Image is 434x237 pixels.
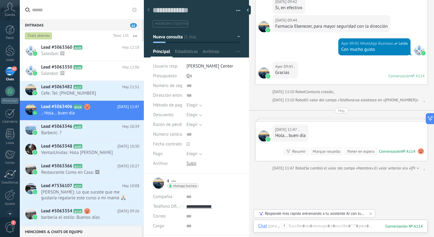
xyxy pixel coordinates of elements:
span: Archivos [203,49,219,58]
div: [DATE] 09:44 [275,17,298,23]
div: Pago [153,149,182,159]
span: Presupuesto [153,73,177,79]
span: Elegir [187,151,198,157]
img: waba.svg [33,190,37,194]
div: Correo [1,161,19,165]
span: Descuento [153,113,173,117]
div: Archivo [153,159,182,168]
span: Cargo [153,224,164,228]
div: Fecha contrato [153,139,182,149]
div: № A114 [401,149,415,154]
span: Usuario resp. [153,63,178,69]
div: Conversación [388,73,411,78]
span: Lead #5063482 [41,84,72,90]
span: A106 [73,65,82,69]
a: . [333,89,334,95]
img: waba.svg [33,91,37,95]
img: waba.svg [421,51,425,55]
div: WhatsApp [1,98,19,104]
img: waba.svg [33,131,37,135]
span: Salesbot: 🖼 [41,71,128,76]
div: Con mucho gusto [341,47,408,53]
span: Restaurante Como en Casa: 🖼 [41,169,128,175]
span: Elegir [187,112,198,118]
div: Método de pago [153,100,182,110]
span: Número de seguimiento [153,83,200,88]
div: Dirección entrega [153,90,182,100]
span: A102 [73,124,82,129]
span: BarberJc: ? [41,130,128,136]
div: Q [187,71,240,81]
span: Hoy 11:51 [122,84,139,90]
div: Presupuesto [153,71,182,81]
span: . [298,127,299,133]
span: Estadísticas [175,49,198,58]
a: Lead #5063482 A127 Hoy 11:51 Cefe: Tel: [PHONE_NUMBER] [20,81,144,100]
div: 114 [385,224,423,229]
a: . [424,97,425,103]
a: Lead #5063366 A112 [DATE] 10:27 Restaurante Como en Casa: 🖼 [20,160,144,179]
span: Dirección entrega [153,93,187,98]
span: . [258,131,269,141]
span: Fecha contrato [153,142,182,146]
span: Lead #5063366 [41,163,72,169]
span: Lead #7536107 [41,183,72,189]
div: Panel [1,36,19,40]
span: : [279,223,280,229]
span: Se cambió el valor del campo «Nombre». [305,165,374,171]
span: Robot [295,97,305,103]
button: Elegir [187,149,202,159]
span: Elegir [187,102,198,108]
img: waba.svg [33,71,37,75]
img: waba.svg [33,215,37,219]
span: Leído [399,40,408,47]
span: Lead #5063354 [41,208,72,214]
div: Listas [1,141,19,145]
span: [DATE] 10:30 [117,143,139,149]
img: waba.svg [33,170,37,174]
span: [PERSON_NAME]: Lo que sucede que me gustaría regalarle este curso a mi mamá 🙏🏼ya que ella se esta... [41,189,128,201]
img: waba.svg [266,137,270,141]
span: Principal [153,49,170,58]
a: . [424,165,425,171]
span: para [268,223,277,229]
button: Elegir [187,100,202,110]
div: Marque resuelto [313,148,340,154]
div: [DATE] 11:47 [275,127,298,133]
span: [DATE] 09:26 [117,208,139,214]
span: A105 [73,144,82,148]
span: Archivo [153,161,168,166]
div: Compañía [153,192,182,202]
div: Poner en espera [347,148,374,154]
span: Correo [153,213,166,219]
span: [DATE] 10:27 [117,163,139,169]
span: Lead #5063346 [41,124,72,130]
div: Razón de pérdida [153,120,182,130]
div: Hola... buen día [275,133,306,139]
div: Total: 133 [111,33,129,39]
span: Robot [295,89,305,94]
span: Salesbot: 🖼 [41,51,128,57]
span: se establece en «[PHONE_NUMBER]» [356,97,418,103]
div: Conversación [379,149,401,154]
span: [PERSON_NAME] Center [187,63,233,69]
span: Elegir [187,122,198,127]
span: [DATE] 11:47 [117,104,139,110]
span: Método de pago [153,103,185,107]
span: WhatsApp Business [360,40,393,47]
span: A110 [73,209,82,213]
img: waba.svg [33,150,37,155]
div: Usuario resp. [153,61,182,71]
div: Hoy [338,108,345,113]
div: Farmacia Ebenezer, para mayor seguridad con la dirección [275,23,388,30]
a: Lead #5063354 A110 [DATE] 09:26 barberia el estilo: Buenos días [20,205,144,225]
span: El valor del campo «Teléfono» [305,97,356,103]
span: whatsapp business [173,184,197,187]
span: 2 [11,220,16,225]
a: Lead #5063348 A105 [DATE] 10:30 VentasUnidas: Hola [PERSON_NAME] [20,140,144,160]
div: Cargo [153,221,182,231]
span: .: Hola... buen día [41,110,128,116]
span: Hoy 12:18 [122,44,139,51]
span: Robot [295,166,305,171]
span: Pago [153,152,162,156]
